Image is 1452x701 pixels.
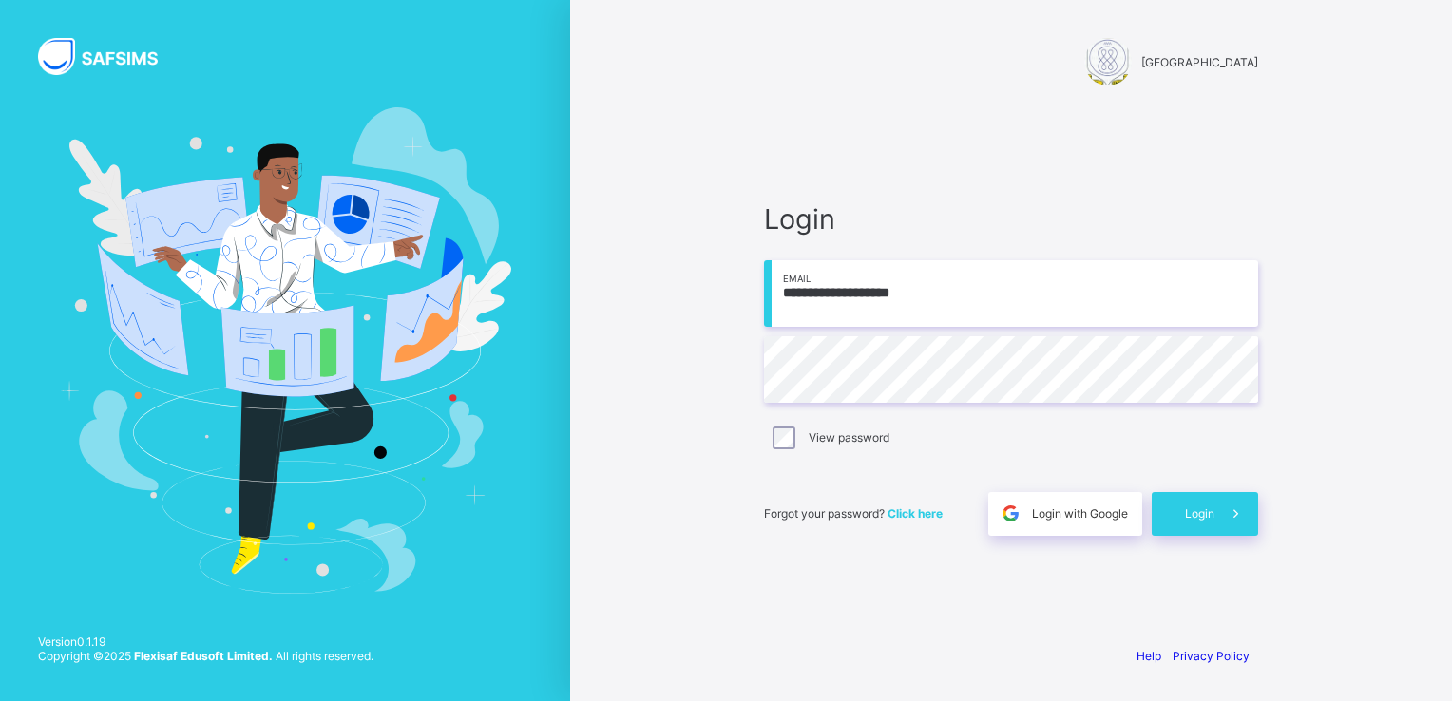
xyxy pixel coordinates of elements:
[38,38,181,75] img: SAFSIMS Logo
[1137,649,1161,663] a: Help
[38,635,373,649] span: Version 0.1.19
[809,430,889,445] label: View password
[1185,506,1214,521] span: Login
[134,649,273,663] strong: Flexisaf Edusoft Limited.
[764,506,943,521] span: Forgot your password?
[59,107,511,594] img: Hero Image
[1000,502,1022,524] img: google.396cfc9801f0270233282035f929180a.svg
[1032,506,1128,521] span: Login with Google
[1173,649,1250,663] a: Privacy Policy
[888,506,943,521] a: Click here
[38,649,373,663] span: Copyright © 2025 All rights reserved.
[1141,55,1258,69] span: [GEOGRAPHIC_DATA]
[764,202,1258,236] span: Login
